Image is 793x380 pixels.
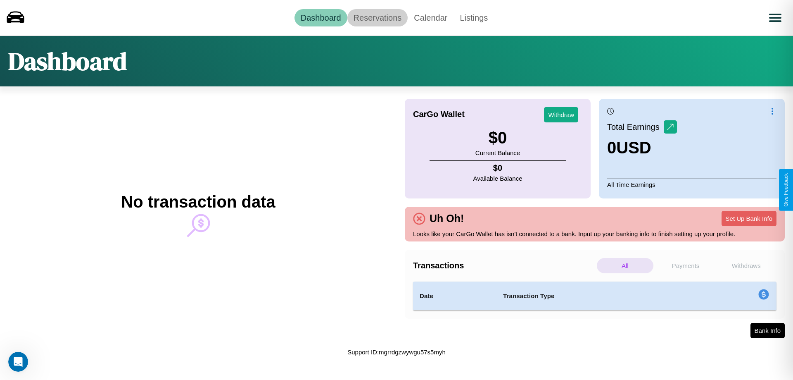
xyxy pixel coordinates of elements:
h4: CarGo Wallet [413,110,465,119]
table: simple table [413,282,776,311]
div: Give Feedback [783,173,789,207]
a: Reservations [347,9,408,26]
p: All [597,258,653,273]
h4: $ 0 [473,163,522,173]
h3: $ 0 [475,129,520,147]
p: Total Earnings [607,119,664,134]
p: Current Balance [475,147,520,158]
iframe: Intercom live chat [8,352,28,372]
h2: No transaction data [121,193,275,211]
p: Support ID: mgrrdgzwywgu57s5myh [347,347,446,358]
h4: Date [420,291,490,301]
h3: 0 USD [607,139,677,157]
p: Available Balance [473,173,522,184]
p: Payments [658,258,714,273]
a: Listings [453,9,494,26]
h4: Transaction Type [503,291,691,301]
h1: Dashboard [8,44,127,78]
h4: Uh Oh! [425,213,468,225]
p: Withdraws [718,258,774,273]
button: Set Up Bank Info [722,211,776,226]
button: Bank Info [750,323,785,338]
a: Dashboard [294,9,347,26]
h4: Transactions [413,261,595,270]
a: Calendar [408,9,453,26]
button: Withdraw [544,107,578,122]
p: All Time Earnings [607,179,776,190]
p: Looks like your CarGo Wallet has isn't connected to a bank. Input up your banking info to finish ... [413,228,776,239]
button: Open menu [764,6,787,29]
